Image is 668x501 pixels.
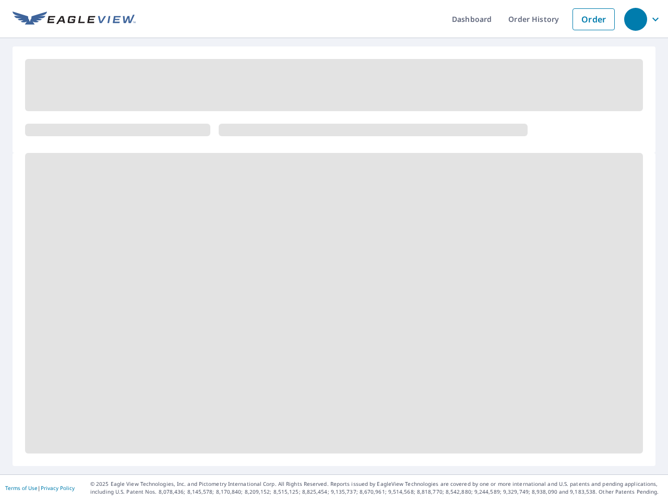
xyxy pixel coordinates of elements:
img: EV Logo [13,11,136,27]
a: Privacy Policy [41,484,75,492]
a: Terms of Use [5,484,38,492]
p: © 2025 Eagle View Technologies, Inc. and Pictometry International Corp. All Rights Reserved. Repo... [90,480,663,496]
p: | [5,485,75,491]
a: Order [572,8,615,30]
